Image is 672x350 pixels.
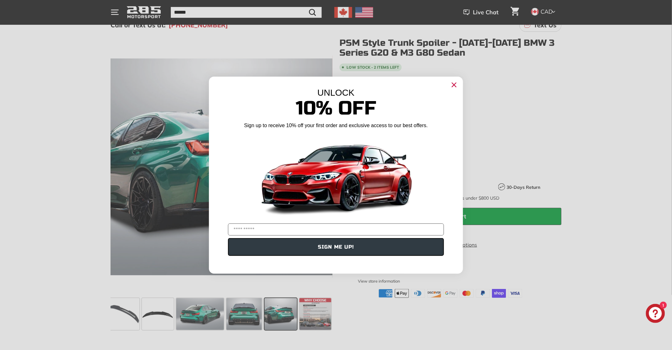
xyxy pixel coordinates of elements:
[296,97,376,120] span: 10% Off
[228,223,444,236] input: YOUR EMAIL
[228,238,444,256] button: SIGN ME UP!
[257,132,415,221] img: Banner showing BMW 4 Series Body kit
[644,304,667,325] inbox-online-store-chat: Shopify online store chat
[244,123,428,128] span: Sign up to receive 10% off your first order and exclusive access to our best offers.
[318,88,355,98] span: UNLOCK
[449,80,459,90] button: Close dialog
